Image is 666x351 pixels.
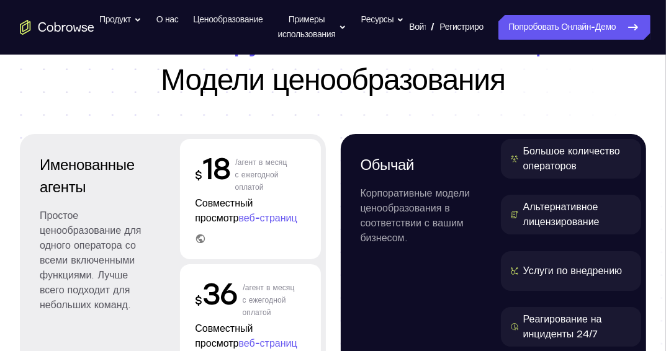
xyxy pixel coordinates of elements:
span: веб-страниц [238,337,297,349]
a: Ценообразование [193,7,263,32]
p: Корпоративные модели ценообразования в соответствии с вашим бизнесом. [361,186,471,246]
button: Примеры использования [278,7,346,47]
font: Продукт [99,12,131,27]
button: Продукт [99,7,142,32]
a: Перейти на главную страницу [20,20,94,35]
font: Ресурсы [361,12,394,27]
span: / [431,20,434,35]
font: 18 [202,151,230,187]
a: Регистрировать [439,15,484,40]
a: О нас [156,7,179,32]
font: Попробовать онлайн-демо [508,20,616,35]
button: Ресурсы [361,7,405,32]
span: $ [195,169,202,182]
span: $ [195,294,202,308]
h2: Именованные агенты [40,154,150,198]
font: Совместный просмотр [195,197,297,224]
a: Войти [409,15,426,40]
div: Большое количество операторов [523,144,631,174]
a: Попробовать онлайн-демо [498,15,650,40]
p: Простое ценообразование для одного оператора со всеми включенными функциями. Лучше всего подходит... [40,208,150,313]
div: Реагирование на инциденты 24/7 [523,312,631,342]
p: /агент в месяц с ежегодной оплатой [235,149,306,193]
h2: Обычай [361,154,471,176]
font: Примеры использования [278,12,336,42]
p: /агент в месяц с ежегодной оплатой [243,274,306,319]
div: Услуги по внедрению [523,264,623,278]
font: Модели ценообразования [161,61,505,97]
span: веб-страниц [238,212,297,224]
div: Альтернативное лицензирование [523,200,631,229]
font: 36 [202,276,238,312]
